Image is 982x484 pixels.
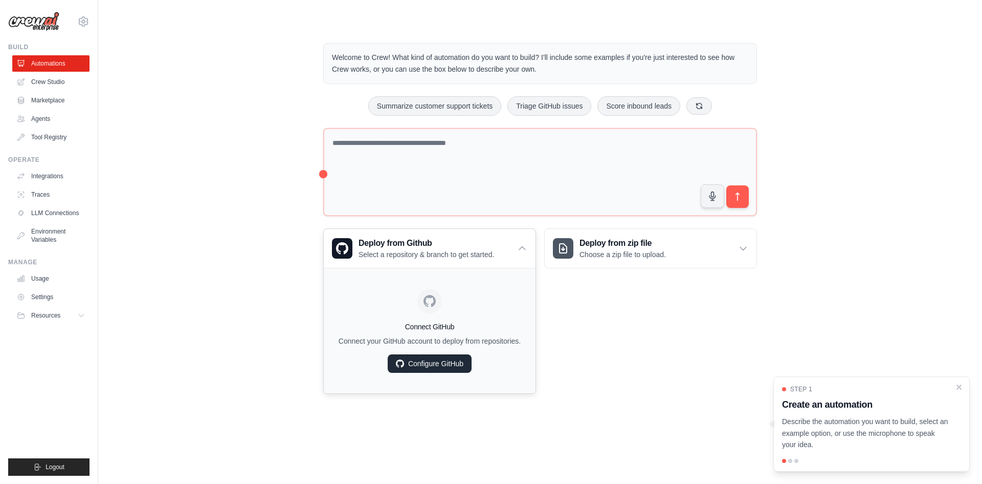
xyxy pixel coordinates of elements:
p: Connect your GitHub account to deploy from repositories. [332,336,527,346]
button: Resources [12,307,90,324]
a: Settings [12,289,90,305]
button: Triage GitHub issues [507,96,591,116]
div: Operate [8,156,90,164]
span: Logout [46,463,64,471]
img: Logo [8,12,59,31]
div: Widget de chat [931,435,982,484]
a: Automations [12,55,90,72]
div: Manage [8,258,90,266]
span: Resources [31,311,60,320]
a: Integrations [12,168,90,184]
a: Environment Variables [12,223,90,248]
h3: Create an automation [782,397,949,412]
a: Tool Registry [12,129,90,145]
h3: Deploy from Github [359,237,494,249]
p: Choose a zip file to upload. [579,249,666,260]
a: Configure GitHub [388,354,472,373]
button: Logout [8,458,90,476]
a: Agents [12,111,90,127]
h3: Deploy from zip file [579,237,666,249]
a: Marketplace [12,92,90,109]
button: Close walkthrough [955,383,963,391]
p: Welcome to Crew! What kind of automation do you want to build? I'll include some examples if you'... [332,52,748,75]
p: Describe the automation you want to build, select an example option, or use the microphone to spe... [782,416,949,451]
a: Usage [12,270,90,287]
a: Crew Studio [12,74,90,90]
a: LLM Connections [12,205,90,221]
button: Summarize customer support tickets [368,96,501,116]
button: Score inbound leads [597,96,680,116]
span: Step 1 [790,385,812,393]
a: Traces [12,186,90,203]
div: Build [8,43,90,51]
iframe: Chat Widget [931,435,982,484]
h4: Connect GitHub [332,322,527,332]
p: Select a repository & branch to get started. [359,249,494,260]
